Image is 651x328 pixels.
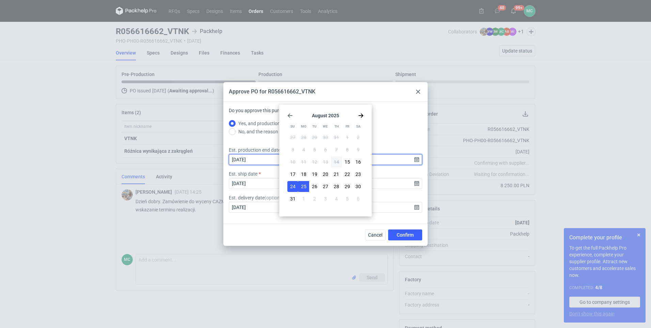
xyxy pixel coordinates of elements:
section: August 2025 [287,113,364,118]
button: Wed Aug 27 2025 [320,181,331,192]
span: 14 [334,159,339,165]
span: 2 [357,134,360,141]
span: 15 [345,159,350,165]
span: 5 [313,146,316,153]
span: 26 [312,183,317,190]
span: 30 [355,183,361,190]
span: 30 [323,134,328,141]
button: Thu Aug 28 2025 [331,181,342,192]
span: Confirm [397,233,414,237]
span: 4 [335,195,338,202]
button: Confirm [388,229,422,240]
button: Wed Jul 30 2025 [320,132,331,143]
button: Wed Sep 03 2025 [320,193,331,204]
button: Thu Aug 07 2025 [331,144,342,155]
span: 3 [324,195,327,202]
span: 28 [334,183,339,190]
button: Fri Aug 29 2025 [342,181,353,192]
span: 10 [290,159,296,165]
span: 6 [357,195,360,202]
button: Tue Sep 02 2025 [309,193,320,204]
span: Cancel [368,233,382,237]
span: 7 [335,146,338,153]
span: 2 [313,195,316,202]
label: Est. production end date [229,147,281,153]
button: Wed Aug 06 2025 [320,144,331,155]
span: 19 [312,171,317,178]
span: 31 [290,195,296,202]
span: 25 [301,183,306,190]
button: Sat Aug 30 2025 [353,181,364,192]
button: Mon Aug 11 2025 [298,156,309,167]
span: 12 [312,159,317,165]
div: Fr [342,121,353,132]
span: 3 [291,146,294,153]
button: Sun Aug 17 2025 [287,169,298,180]
span: 17 [290,171,296,178]
button: Mon Aug 04 2025 [298,144,309,155]
button: Sat Aug 16 2025 [353,156,364,167]
span: 13 [323,159,328,165]
button: Tue Aug 19 2025 [309,169,320,180]
button: Thu Sep 04 2025 [331,193,342,204]
button: Wed Aug 13 2025 [320,156,331,167]
span: 29 [312,134,317,141]
span: 23 [355,171,361,178]
span: 9 [357,146,360,153]
svg: Go back 1 month [287,113,293,118]
span: 28 [301,134,306,141]
button: Fri Aug 15 2025 [342,156,353,167]
div: Mo [298,121,309,132]
div: Tu [309,121,320,132]
button: Mon Aug 18 2025 [298,169,309,180]
button: Mon Aug 25 2025 [298,181,309,192]
span: 16 [355,159,361,165]
button: Wed Aug 20 2025 [320,169,331,180]
div: Th [331,121,342,132]
button: Sun Aug 03 2025 [287,144,298,155]
span: 29 [345,183,350,190]
span: 5 [346,195,349,202]
button: Fri Aug 22 2025 [342,169,353,180]
button: Sun Aug 31 2025 [287,193,298,204]
span: 1 [302,195,305,202]
button: Sat Sep 06 2025 [353,193,364,204]
span: 8 [346,146,349,153]
label: Do you approve this purchase order? [229,107,306,119]
button: Tue Aug 26 2025 [309,181,320,192]
button: Sun Aug 10 2025 [287,156,298,167]
div: Approve PO for R056616662_VTNK [229,88,315,95]
span: 22 [345,171,350,178]
span: 21 [334,171,339,178]
span: ( optional ) [265,195,285,200]
button: Sat Aug 09 2025 [353,144,364,155]
button: Fri Aug 01 2025 [342,132,353,143]
button: Tue Aug 12 2025 [309,156,320,167]
span: 18 [301,171,306,178]
button: Thu Aug 21 2025 [331,169,342,180]
button: Mon Sep 01 2025 [298,193,309,204]
button: Cancel [365,229,385,240]
span: 24 [290,183,296,190]
button: Tue Aug 05 2025 [309,144,320,155]
button: Tue Jul 29 2025 [309,132,320,143]
button: Sun Jul 27 2025 [287,132,298,143]
button: Sat Aug 23 2025 [353,169,364,180]
button: Mon Jul 28 2025 [298,132,309,143]
div: We [320,121,331,132]
div: Sa [353,121,364,132]
div: Su [287,121,298,132]
button: Fri Aug 08 2025 [342,144,353,155]
span: 6 [324,146,327,153]
button: Thu Jul 31 2025 [331,132,342,143]
span: 27 [323,183,328,190]
span: 11 [301,159,306,165]
button: Fri Sep 05 2025 [342,193,353,204]
span: 4 [302,146,305,153]
button: Sun Aug 24 2025 [287,181,298,192]
svg: Go forward 1 month [358,113,364,118]
label: Est. ship date [229,170,257,177]
span: 1 [346,134,349,141]
span: 27 [290,134,296,141]
button: Sat Aug 02 2025 [353,132,364,143]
